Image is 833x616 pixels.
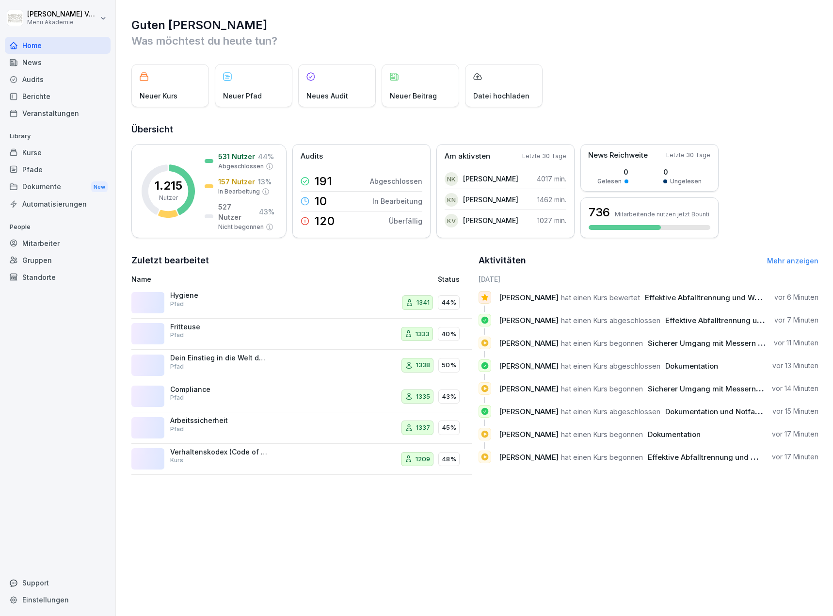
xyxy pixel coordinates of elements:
[589,204,610,221] h3: 736
[5,37,111,54] div: Home
[372,196,422,206] p: In Bearbeitung
[473,91,529,101] p: Datei hochladen
[218,187,260,196] p: In Bearbeitung
[91,181,108,193] div: New
[131,17,818,33] h1: Guten [PERSON_NAME]
[774,338,818,348] p: vor 11 Minuten
[5,178,111,196] div: Dokumente
[499,430,559,439] span: [PERSON_NAME]
[5,235,111,252] a: Mitarbeiter
[218,177,255,187] p: 157 Nutzer
[170,323,267,331] p: Fritteuse
[648,339,792,348] span: Sicherer Umgang mit Messern in Küchen
[442,454,456,464] p: 48%
[170,331,184,340] p: Pfad
[441,298,456,308] p: 44%
[445,172,458,186] div: NK
[561,316,660,325] span: hat einen Kurs abgeschlossen
[767,257,818,265] a: Mehr anzeigen
[5,252,111,269] a: Gruppen
[5,71,111,88] a: Audits
[218,162,264,171] p: Abgeschlossen
[314,195,327,207] p: 10
[442,360,456,370] p: 50%
[416,423,430,433] p: 1337
[463,174,518,184] p: [PERSON_NAME]
[772,406,818,416] p: vor 15 Minuten
[445,214,458,227] div: KV
[5,269,111,286] a: Standorte
[170,362,184,371] p: Pfad
[258,151,274,162] p: 44 %
[218,223,264,231] p: Nicht begonnen
[588,150,648,161] p: News Reichweite
[479,274,819,284] h6: [DATE]
[170,354,267,362] p: Dein Einstieg in die Welt der Menü 2000 Akademie
[772,452,818,462] p: vor 17 Minuten
[666,151,710,160] p: Letzte 30 Tage
[170,448,267,456] p: Verhaltenskodex (Code of Conduct) Menü 2000
[389,216,422,226] p: Überfällig
[648,384,792,393] span: Sicherer Umgang mit Messern in Küchen
[170,393,184,402] p: Pfad
[537,215,566,226] p: 1027 min.
[170,456,183,465] p: Kurs
[665,361,718,371] span: Dokumentation
[131,33,818,49] p: Was möchtest du heute tun?
[5,144,111,161] a: Kurse
[479,254,526,267] h2: Aktivitäten
[463,195,518,205] p: [PERSON_NAME]
[5,105,111,122] a: Veranstaltungen
[774,315,818,325] p: vor 7 Minuten
[561,339,643,348] span: hat einen Kurs begonnen
[537,195,566,205] p: 1462 min.
[772,429,818,439] p: vor 17 Minuten
[648,430,701,439] span: Dokumentation
[537,174,566,184] p: 4017 min.
[5,88,111,105] div: Berichte
[499,361,559,371] span: [PERSON_NAME]
[390,91,437,101] p: Neuer Beitrag
[170,300,184,308] p: Pfad
[499,293,559,302] span: [PERSON_NAME]
[170,425,184,434] p: Pfad
[5,219,111,235] p: People
[442,423,456,433] p: 45%
[499,407,559,416] span: [PERSON_NAME]
[131,444,472,475] a: Verhaltenskodex (Code of Conduct) Menü 2000Kurs120948%
[131,274,343,284] p: Name
[5,54,111,71] a: News
[258,177,272,187] p: 13 %
[597,177,622,186] p: Gelesen
[772,361,818,371] p: vor 13 Minuten
[416,454,430,464] p: 1209
[499,339,559,348] span: [PERSON_NAME]
[5,178,111,196] a: DokumenteNew
[522,152,566,161] p: Letzte 30 Tage
[131,287,472,319] a: HygienePfad134144%
[441,329,456,339] p: 40%
[5,195,111,212] a: Automatisierungen
[5,161,111,178] div: Pfade
[131,123,818,136] h2: Übersicht
[499,384,559,393] span: [PERSON_NAME]
[561,361,660,371] span: hat einen Kurs abgeschlossen
[416,360,430,370] p: 1338
[438,274,460,284] p: Status
[561,453,643,462] span: hat einen Kurs begonnen
[561,430,643,439] span: hat einen Kurs begonnen
[499,453,559,462] span: [PERSON_NAME]
[499,316,559,325] span: [PERSON_NAME]
[370,176,422,186] p: Abgeschlossen
[5,129,111,144] p: Library
[170,385,267,394] p: Compliance
[5,591,111,608] a: Einstellungen
[314,215,335,227] p: 120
